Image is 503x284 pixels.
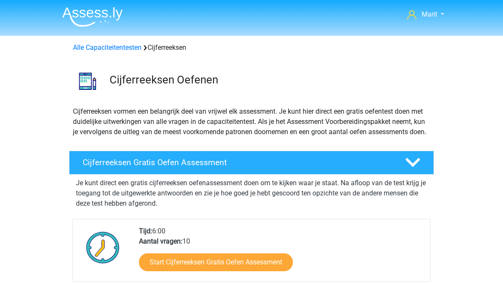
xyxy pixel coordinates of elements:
b: Tijd: [139,227,152,235]
a: Cijferreeksen Gratis Oefen Assessment [66,151,437,175]
p: Je kunt direct een gratis cijferreeksen oefenassessment doen om te kijken waar je staat. Na afloo... [76,178,427,209]
div: 6:00 10 [133,226,430,281]
span: Marit [422,10,437,18]
p: Cijferreeksen vormen een belangrijk deel van vrijwel elk assessment. Je kunt hier direct een grat... [73,106,430,137]
h4: Cijferreeksen Gratis Oefen Assessment [83,158,391,167]
a: Marit [404,9,448,20]
b: Aantal vragen: [139,237,182,245]
div: Cijferreeksen [69,43,434,53]
img: Klok [81,226,124,269]
a: Alle Capaciteitentesten [73,43,142,52]
img: cijferreeksen [69,63,106,99]
a: Start Cijferreeksen Gratis Oefen Assessment [139,253,293,271]
img: Assessly [62,7,123,27]
h3: Cijferreeksen Oefenen [110,73,427,86]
